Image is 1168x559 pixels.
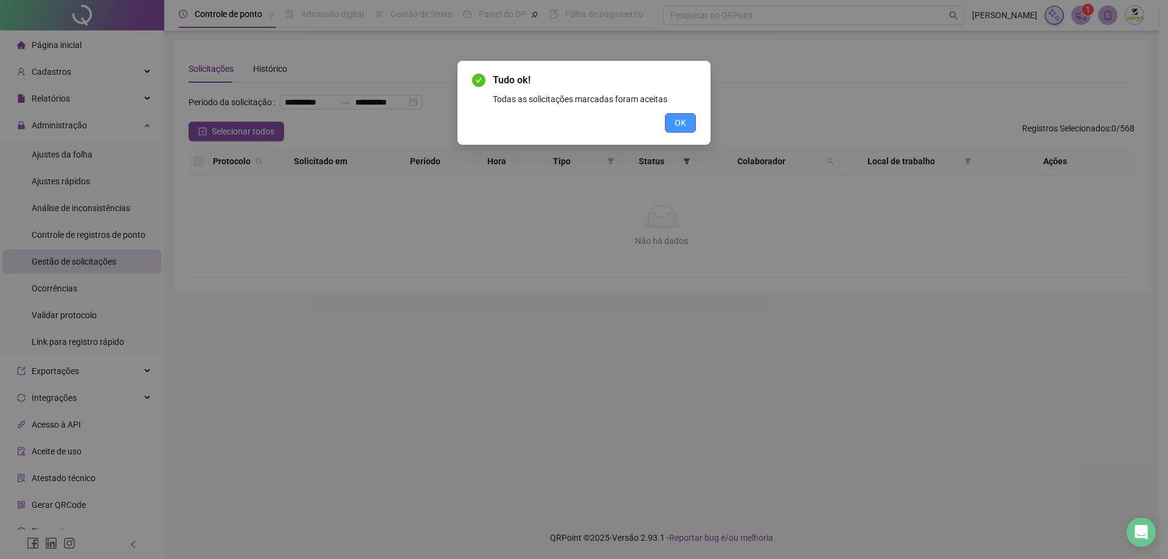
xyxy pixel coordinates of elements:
[493,92,696,106] div: Todas as solicitações marcadas foram aceitas
[1127,518,1156,547] div: Open Intercom Messenger
[493,73,696,88] span: Tudo ok!
[675,116,686,130] span: OK
[472,74,485,87] span: check-circle
[665,113,696,133] button: OK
